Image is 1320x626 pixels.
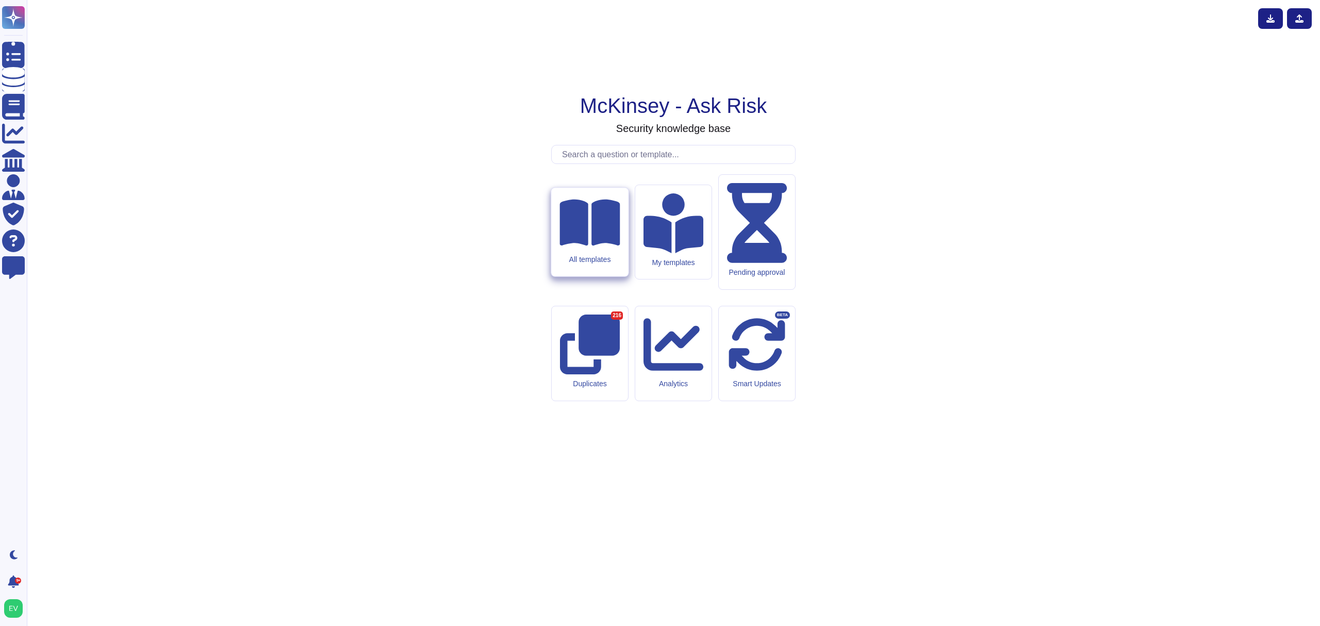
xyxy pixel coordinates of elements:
div: All templates [559,255,620,264]
div: BETA [775,311,790,319]
div: 9+ [15,578,21,584]
div: Smart Updates [727,380,787,388]
div: 216 [611,311,623,320]
h3: Security knowledge base [616,122,731,135]
div: My templates [643,258,703,267]
div: Duplicates [560,380,620,388]
img: user [4,599,23,618]
h1: McKinsey - Ask Risk [580,93,767,118]
div: Analytics [643,380,703,388]
input: Search a question or template... [557,145,795,163]
button: user [2,597,30,620]
div: Pending approval [727,268,787,277]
